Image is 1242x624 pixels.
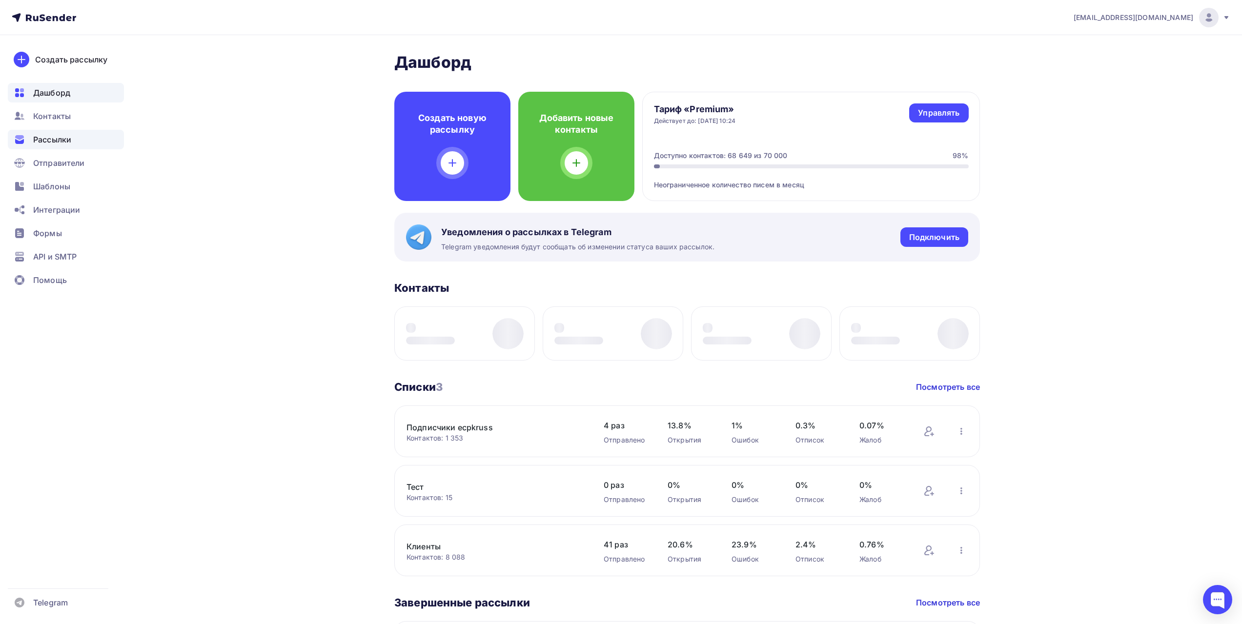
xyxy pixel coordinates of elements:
span: 0 раз [604,479,648,491]
div: Отправлено [604,495,648,504]
div: Жалоб [859,435,904,445]
span: 0% [732,479,776,491]
div: Ошибок [732,495,776,504]
h2: Дашборд [394,53,980,72]
div: Открытия [668,554,712,564]
span: Шаблоны [33,181,70,192]
span: Контакты [33,110,71,122]
div: Неограниченное количество писем в месяц [654,168,969,190]
span: Telegram уведомления будут сообщать об изменении статуса ваших рассылок. [441,242,714,252]
h4: Добавить новые контакты [534,112,619,136]
span: 4 раз [604,420,648,431]
span: Дашборд [33,87,70,99]
h3: Списки [394,380,443,394]
div: Отписок [795,495,840,504]
span: 0% [795,479,840,491]
div: Создать рассылку [35,54,107,65]
h3: Контакты [394,281,449,295]
a: Дашборд [8,83,124,102]
div: Контактов: 8 088 [407,552,584,562]
a: Шаблоны [8,177,124,196]
div: Отправлено [604,435,648,445]
span: 1% [732,420,776,431]
span: 0.07% [859,420,904,431]
a: Тест [407,481,572,493]
div: Открытия [668,435,712,445]
a: Отправители [8,153,124,173]
div: Отписок [795,435,840,445]
div: Отправлено [604,554,648,564]
span: API и SMTP [33,251,77,262]
div: Подключить [909,232,959,243]
a: Посмотреть все [916,381,980,393]
div: Ошибок [732,435,776,445]
div: Доступно контактов: 68 649 из 70 000 [654,151,788,161]
span: Формы [33,227,62,239]
div: Ошибок [732,554,776,564]
div: Контактов: 1 353 [407,433,584,443]
span: Отправители [33,157,85,169]
h4: Тариф «Premium» [654,103,736,115]
h3: Завершенные рассылки [394,596,530,609]
a: Клиенты [407,541,572,552]
span: 0% [859,479,904,491]
span: [EMAIL_ADDRESS][DOMAIN_NAME] [1074,13,1193,22]
span: 0.76% [859,539,904,550]
span: 0.3% [795,420,840,431]
span: 23.9% [732,539,776,550]
a: Подписчики ecpkruss [407,422,572,433]
div: Действует до: [DATE] 10:24 [654,117,736,125]
div: Отписок [795,554,840,564]
span: Уведомления о рассылках в Telegram [441,226,714,238]
div: Управлять [918,107,959,119]
div: Жалоб [859,495,904,504]
span: Telegram [33,597,68,608]
div: Открытия [668,495,712,504]
a: Рассылки [8,130,124,149]
span: 2.4% [795,539,840,550]
span: Рассылки [33,134,71,145]
a: [EMAIL_ADDRESS][DOMAIN_NAME] [1074,8,1230,27]
div: Контактов: 15 [407,493,584,503]
h4: Создать новую рассылку [410,112,495,136]
div: 98% [953,151,968,161]
a: Посмотреть все [916,597,980,608]
span: 13.8% [668,420,712,431]
span: 3 [436,381,443,393]
span: 0% [668,479,712,491]
a: Формы [8,223,124,243]
span: Интеграции [33,204,80,216]
span: 20.6% [668,539,712,550]
span: 41 раз [604,539,648,550]
span: Помощь [33,274,67,286]
div: Жалоб [859,554,904,564]
a: Контакты [8,106,124,126]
